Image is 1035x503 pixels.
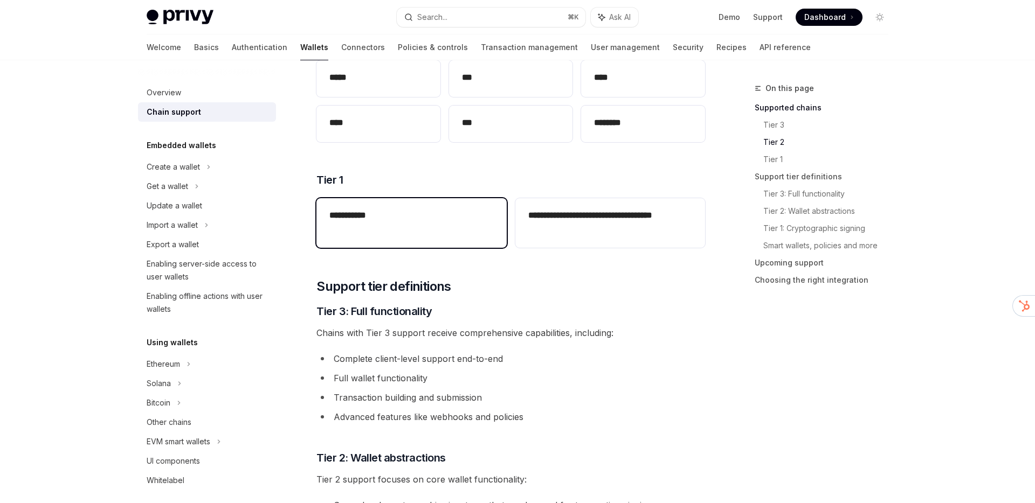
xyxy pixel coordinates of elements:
[316,409,705,424] li: Advanced features like webhooks and policies
[316,351,705,366] li: Complete client-level support end-to-end
[194,34,219,60] a: Basics
[147,396,170,409] div: Bitcoin
[719,12,740,23] a: Demo
[138,254,276,287] a: Enabling server-side access to user wallets
[316,472,705,487] span: Tier 2 support focuses on core wallet functionality:
[147,455,200,467] div: UI components
[316,390,705,405] li: Transaction building and submission
[147,336,198,349] h5: Using wallets
[673,34,703,60] a: Security
[417,11,447,24] div: Search...
[147,435,210,448] div: EVM smart wallets
[138,196,276,215] a: Update a wallet
[147,199,202,212] div: Update a wallet
[138,235,276,254] a: Export a wallet
[138,83,276,102] a: Overview
[568,13,579,22] span: ⌘ K
[763,220,897,237] a: Tier 1: Cryptographic signing
[763,185,897,202] a: Tier 3: Full functionality
[138,471,276,490] a: Whitelabel
[147,257,270,283] div: Enabling server-side access to user wallets
[753,12,783,23] a: Support
[316,325,705,340] span: Chains with Tier 3 support receive comprehensive capabilities, including:
[341,34,385,60] a: Connectors
[147,358,180,371] div: Ethereum
[138,287,276,319] a: Enabling offline actions with user wallets
[755,271,897,289] a: Choosing the right integration
[796,9,862,26] a: Dashboard
[398,34,468,60] a: Policies & controls
[232,34,287,60] a: Authentication
[871,9,888,26] button: Toggle dark mode
[147,160,200,173] div: Create a wallet
[147,180,188,193] div: Get a wallet
[147,219,198,232] div: Import a wallet
[755,99,897,116] a: Supported chains
[147,238,199,251] div: Export a wallet
[147,139,216,152] h5: Embedded wallets
[147,10,213,25] img: light logo
[147,106,201,118] div: Chain support
[609,12,631,23] span: Ask AI
[138,413,276,432] a: Other chains
[147,86,181,99] div: Overview
[763,116,897,134] a: Tier 3
[138,102,276,122] a: Chain support
[716,34,747,60] a: Recipes
[591,34,660,60] a: User management
[147,474,184,487] div: Whitelabel
[147,416,191,429] div: Other chains
[481,34,578,60] a: Transaction management
[763,237,897,254] a: Smart wallets, policies and more
[763,134,897,151] a: Tier 2
[760,34,811,60] a: API reference
[755,168,897,185] a: Support tier definitions
[397,8,585,27] button: Search...⌘K
[763,202,897,220] a: Tier 2: Wallet abstractions
[300,34,328,60] a: Wallets
[316,371,705,386] li: Full wallet functionality
[138,451,276,471] a: UI components
[316,304,432,319] span: Tier 3: Full functionality
[316,278,451,295] span: Support tier definitions
[763,151,897,168] a: Tier 1
[591,8,638,27] button: Ask AI
[147,377,171,390] div: Solana
[804,12,846,23] span: Dashboard
[316,172,343,187] span: Tier 1
[147,34,181,60] a: Welcome
[755,254,897,271] a: Upcoming support
[316,450,446,465] span: Tier 2: Wallet abstractions
[765,82,814,95] span: On this page
[147,290,270,316] div: Enabling offline actions with user wallets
